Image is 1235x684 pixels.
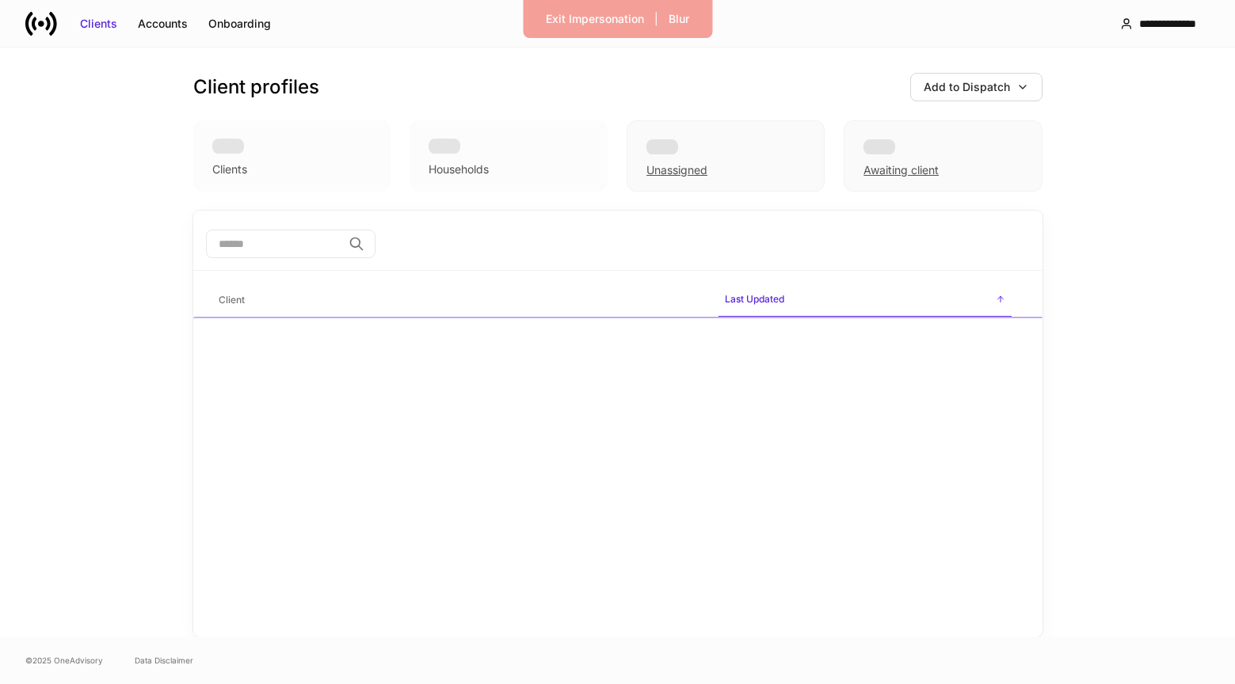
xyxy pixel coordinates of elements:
[646,162,707,178] div: Unassigned
[70,11,128,36] button: Clients
[80,16,117,32] div: Clients
[546,11,644,27] div: Exit Impersonation
[219,292,245,307] h6: Client
[128,11,198,36] button: Accounts
[135,654,193,667] a: Data Disclaimer
[924,79,1010,95] div: Add to Dispatch
[658,6,699,32] button: Blur
[212,284,706,317] span: Client
[844,120,1042,192] div: Awaiting client
[25,654,103,667] span: © 2025 OneAdvisory
[627,120,825,192] div: Unassigned
[725,291,784,306] h6: Last Updated
[910,73,1043,101] button: Add to Dispatch
[863,162,939,178] div: Awaiting client
[193,74,319,100] h3: Client profiles
[138,16,188,32] div: Accounts
[429,161,489,177] div: Households
[208,16,271,32] div: Onboarding
[536,6,654,32] button: Exit Impersonation
[198,11,281,36] button: Onboarding
[212,161,247,177] div: Clients
[669,11,689,27] div: Blur
[719,283,1012,317] span: Last Updated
